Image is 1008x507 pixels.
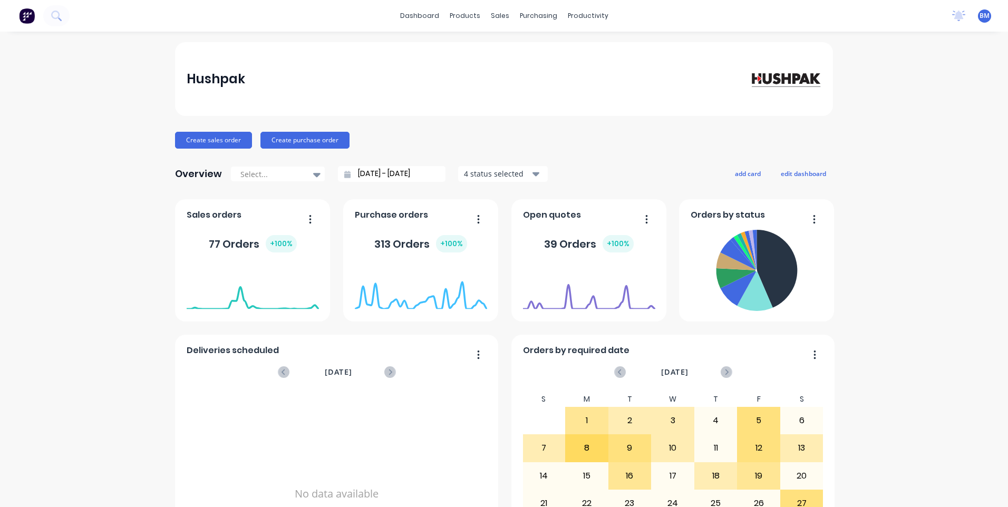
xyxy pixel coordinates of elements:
[774,167,833,180] button: edit dashboard
[175,163,222,184] div: Overview
[187,209,241,221] span: Sales orders
[609,407,651,434] div: 2
[464,168,530,179] div: 4 status selected
[395,8,444,24] a: dashboard
[175,132,252,149] button: Create sales order
[738,407,780,434] div: 5
[738,435,780,461] div: 12
[523,435,565,461] div: 7
[260,132,350,149] button: Create purchase order
[695,435,737,461] div: 11
[694,392,738,407] div: T
[444,8,486,24] div: products
[737,392,780,407] div: F
[523,209,581,221] span: Open quotes
[19,8,35,24] img: Factory
[652,463,694,489] div: 17
[780,392,823,407] div: S
[374,235,467,252] div: 313 Orders
[695,463,737,489] div: 18
[781,463,823,489] div: 20
[563,8,614,24] div: productivity
[458,166,548,182] button: 4 status selected
[748,70,821,88] img: Hushpak
[566,435,608,461] div: 8
[781,407,823,434] div: 6
[691,209,765,221] span: Orders by status
[738,463,780,489] div: 19
[266,235,297,252] div: + 100 %
[781,435,823,461] div: 13
[652,407,694,434] div: 3
[728,167,768,180] button: add card
[609,435,651,461] div: 9
[544,235,634,252] div: 39 Orders
[355,209,428,221] span: Purchase orders
[486,8,515,24] div: sales
[566,407,608,434] div: 1
[661,366,689,378] span: [DATE]
[187,344,279,357] span: Deliveries scheduled
[515,8,563,24] div: purchasing
[187,69,245,90] div: Hushpak
[325,366,352,378] span: [DATE]
[565,392,608,407] div: M
[980,11,990,21] span: BM
[566,463,608,489] div: 15
[608,392,652,407] div: T
[651,392,694,407] div: W
[603,235,634,252] div: + 100 %
[652,435,694,461] div: 10
[609,463,651,489] div: 16
[436,235,467,252] div: + 100 %
[522,392,566,407] div: S
[523,463,565,489] div: 14
[695,407,737,434] div: 4
[209,235,297,252] div: 77 Orders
